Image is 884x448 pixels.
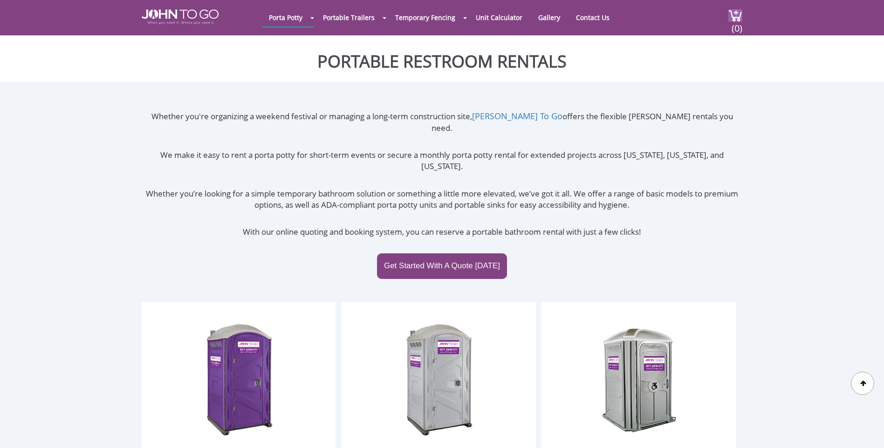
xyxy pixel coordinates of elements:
[262,8,309,27] a: Porta Potty
[531,8,567,27] a: Gallery
[377,253,507,278] a: Get Started With A Quote [DATE]
[142,149,742,172] p: We make it easy to rent a porta potty for short-term events or secure a monthly porta potty renta...
[388,8,462,27] a: Temporary Fencing
[142,9,219,24] img: JOHN to go
[472,110,562,122] a: [PERSON_NAME] To Go
[316,8,382,27] a: Portable Trailers
[142,188,742,211] p: Whether you’re looking for a simple temporary bathroom solution or something a little more elevat...
[602,321,676,437] img: ADA Handicapped Accessible Unit
[142,226,742,238] p: With our online quoting and booking system, you can reserve a portable bathroom rental with just ...
[569,8,617,27] a: Contact Us
[728,9,742,22] img: cart a
[731,14,742,34] span: (0)
[142,110,742,134] p: Whether you're organizing a weekend festival or managing a long-term construction site, offers th...
[469,8,529,27] a: Unit Calculator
